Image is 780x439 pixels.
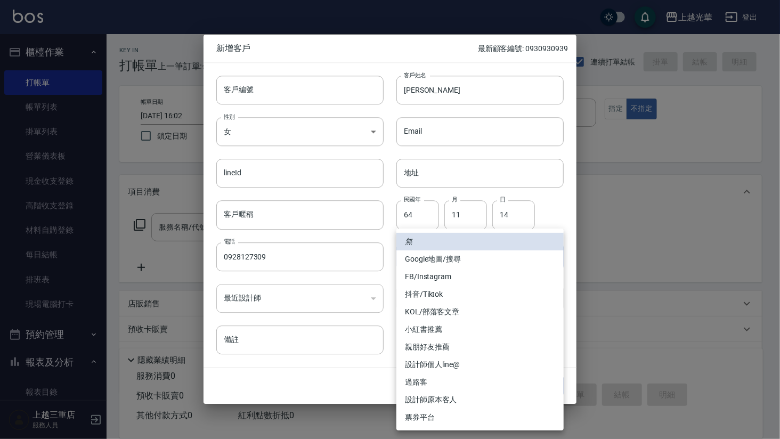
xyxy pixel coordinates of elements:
[396,250,564,268] li: Google地圖/搜尋
[405,236,412,247] em: 無
[396,286,564,303] li: 抖音/Tiktok
[396,373,564,391] li: 過路客
[396,321,564,338] li: 小紅書推薦
[396,268,564,286] li: FB/Instagram
[396,391,564,409] li: 設計師原本客人
[396,356,564,373] li: 設計師個人line@
[396,303,564,321] li: KOL/部落客文章
[396,338,564,356] li: 親朋好友推薦
[396,409,564,426] li: 票券平台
